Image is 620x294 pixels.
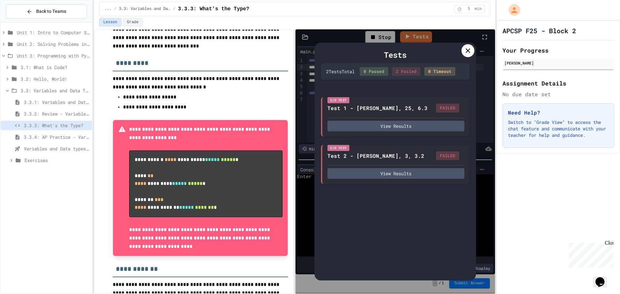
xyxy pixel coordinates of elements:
span: 3.3.1: Variables and Data Types [24,99,89,106]
span: 5 [464,6,474,12]
iframe: chat widget [593,268,614,288]
button: Back to Teams [6,5,87,18]
span: 3.3.3: What's the Type? [178,5,249,13]
span: 3.2: Hello, World! [21,76,89,82]
span: Exercises [25,157,89,164]
span: 3.3: Variables and Data Types [119,6,170,12]
div: I/O Test [327,145,349,151]
h3: Need Help? [508,109,609,117]
span: Back to Teams [36,8,66,15]
span: 3.1: What is Code? [21,64,89,71]
span: Variables and Data types - quiz [24,145,89,152]
span: Unit 2: Solving Problems in Computer Science [17,41,89,47]
div: Tests [321,49,470,61]
button: Lesson [99,18,121,26]
div: My Account [502,3,522,17]
p: Switch to "Grade View" to access the chat feature and communicate with your teacher for help and ... [508,119,609,138]
h2: Assignment Details [502,79,614,88]
div: Test 1 - [PERSON_NAME], 25, 6.3 [327,104,428,112]
span: Unit 1: Intro to Computer Science [17,29,89,36]
span: 3.3.3: What's the Type? [24,122,89,129]
div: FAILED [436,104,459,113]
button: View Results [327,168,464,179]
div: 2 Test s Total [326,68,355,75]
div: No due date set [502,90,614,98]
div: FAILED [436,151,459,160]
div: 0 Passed [360,67,388,76]
div: Chat with us now!Close [3,3,45,41]
button: Grade [123,18,143,26]
span: 3.3: Variables and Data Types [21,87,89,94]
iframe: chat widget [566,240,614,268]
span: Unit 3: Programming with Python [17,52,89,59]
div: [PERSON_NAME] [504,60,612,66]
h1: APCSP F25 - Block 2 [502,26,576,35]
div: 0 Timeout [424,67,455,76]
h2: Your Progress [502,46,614,55]
span: 3.3.2: Review - Variables and Data Types [24,110,89,117]
div: I/O Test [327,97,349,103]
div: 2 Failed [392,67,420,76]
div: Test 2 - [PERSON_NAME], 3, 3.2 [327,152,424,160]
span: min [475,6,482,12]
span: ... [105,6,112,12]
span: 3.3.4: AP Practice - Variables [24,134,89,140]
span: / [173,6,175,12]
button: View Results [327,121,464,131]
span: / [114,6,116,12]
